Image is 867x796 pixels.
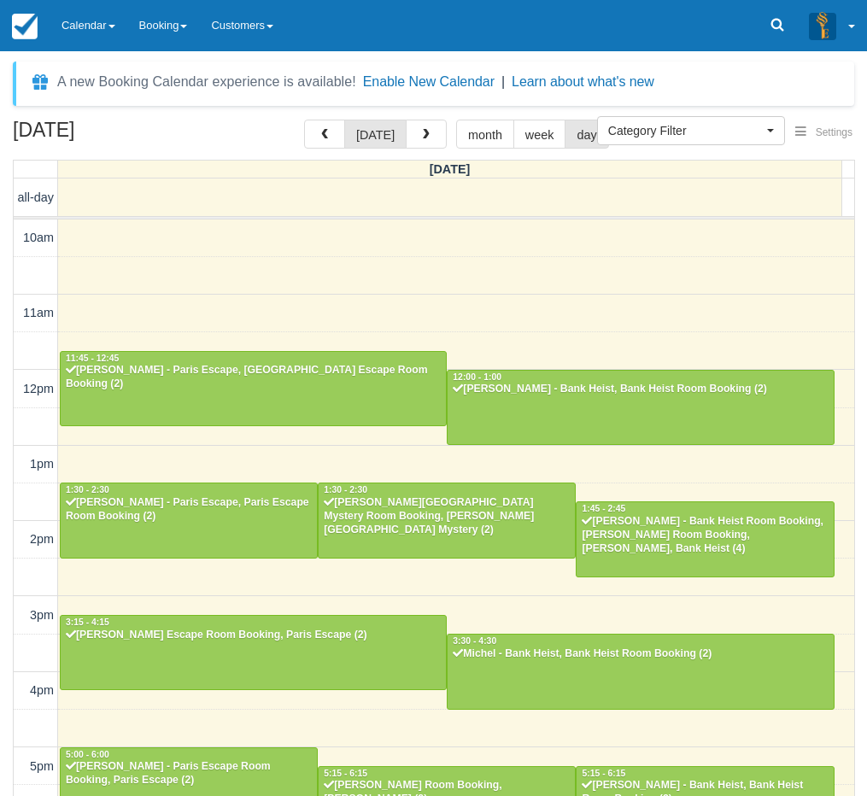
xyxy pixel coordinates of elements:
[23,306,54,319] span: 11am
[66,750,109,759] span: 5:00 - 6:00
[576,501,834,577] a: 1:45 - 2:45[PERSON_NAME] - Bank Heist Room Booking, [PERSON_NAME] Room Booking, [PERSON_NAME], Ba...
[582,504,625,513] span: 1:45 - 2:45
[582,769,625,778] span: 5:15 - 6:15
[785,120,863,145] button: Settings
[30,683,54,697] span: 4pm
[30,532,54,546] span: 2pm
[447,370,834,445] a: 12:00 - 1:00[PERSON_NAME] - Bank Heist, Bank Heist Room Booking (2)
[65,496,313,524] div: [PERSON_NAME] - Paris Escape, Paris Escape Room Booking (2)
[456,120,514,149] button: month
[324,485,367,495] span: 1:30 - 2:30
[18,190,54,204] span: all-day
[13,120,229,151] h2: [DATE]
[809,12,836,39] img: A3
[23,382,54,395] span: 12pm
[565,120,608,149] button: day
[501,74,505,89] span: |
[323,496,571,537] div: [PERSON_NAME][GEOGRAPHIC_DATA] Mystery Room Booking, [PERSON_NAME][GEOGRAPHIC_DATA] Mystery (2)
[453,636,496,646] span: 3:30 - 4:30
[816,126,852,138] span: Settings
[65,364,442,391] div: [PERSON_NAME] - Paris Escape, [GEOGRAPHIC_DATA] Escape Room Booking (2)
[452,383,829,396] div: [PERSON_NAME] - Bank Heist, Bank Heist Room Booking (2)
[430,162,471,176] span: [DATE]
[30,457,54,471] span: 1pm
[30,608,54,622] span: 3pm
[65,760,313,787] div: [PERSON_NAME] - Paris Escape Room Booking, Paris Escape (2)
[581,515,829,556] div: [PERSON_NAME] - Bank Heist Room Booking, [PERSON_NAME] Room Booking, [PERSON_NAME], Bank Heist (4)
[30,759,54,773] span: 5pm
[597,116,785,145] button: Category Filter
[447,634,834,709] a: 3:30 - 4:30Michel - Bank Heist, Bank Heist Room Booking (2)
[512,74,654,89] a: Learn about what's new
[66,617,109,627] span: 3:15 - 4:15
[324,769,367,778] span: 5:15 - 6:15
[60,351,447,426] a: 11:45 - 12:45[PERSON_NAME] - Paris Escape, [GEOGRAPHIC_DATA] Escape Room Booking (2)
[318,483,576,558] a: 1:30 - 2:30[PERSON_NAME][GEOGRAPHIC_DATA] Mystery Room Booking, [PERSON_NAME][GEOGRAPHIC_DATA] My...
[65,629,442,642] div: [PERSON_NAME] Escape Room Booking, Paris Escape (2)
[23,231,54,244] span: 10am
[513,120,566,149] button: week
[453,372,501,382] span: 12:00 - 1:00
[12,14,38,39] img: checkfront-main-nav-mini-logo.png
[57,72,356,92] div: A new Booking Calendar experience is available!
[66,485,109,495] span: 1:30 - 2:30
[60,615,447,690] a: 3:15 - 4:15[PERSON_NAME] Escape Room Booking, Paris Escape (2)
[60,483,318,558] a: 1:30 - 2:30[PERSON_NAME] - Paris Escape, Paris Escape Room Booking (2)
[344,120,407,149] button: [DATE]
[608,122,763,139] span: Category Filter
[66,354,119,363] span: 11:45 - 12:45
[363,73,495,91] button: Enable New Calendar
[452,647,829,661] div: Michel - Bank Heist, Bank Heist Room Booking (2)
